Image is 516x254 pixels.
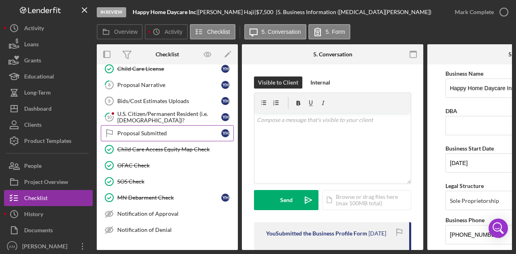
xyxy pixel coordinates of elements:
[308,24,350,39] button: 5. Form
[24,222,53,240] div: Documents
[24,52,41,70] div: Grants
[221,81,229,89] div: Y H
[101,206,234,222] a: Notification of Approval
[133,8,196,15] b: Happy Home Daycare Inc
[24,68,54,87] div: Educational
[280,190,293,210] div: Send
[258,76,298,89] div: Visible to Client
[101,93,234,109] a: 9Bids/Cost Estimates UploadsYH
[450,198,499,204] div: Sole Proprietorship
[24,85,51,103] div: Long-Term
[101,61,234,77] a: Child Care LicenseYH
[24,101,52,119] div: Dashboard
[254,76,302,89] button: Visible to Client
[221,129,229,137] div: Y H
[101,125,234,141] a: Proposal SubmittedYH
[221,65,229,73] div: Y H
[447,4,512,20] button: Mark Complete
[4,36,93,52] button: Loans
[455,4,494,20] div: Mark Complete
[4,133,93,149] button: Product Templates
[24,36,39,54] div: Loans
[4,85,93,101] button: Long-Term
[101,141,234,157] a: Child Care Access Equity Map Check
[24,174,68,192] div: Project Overview
[97,24,143,39] button: Overview
[221,97,229,105] div: Y H
[9,244,15,249] text: KM
[117,66,221,72] div: Child Care License
[445,70,483,77] label: Business Name
[254,190,318,210] button: Send
[310,76,330,89] div: Internal
[113,249,212,254] div: Grant Award
[217,249,232,254] div: 0 / 7
[4,158,93,174] button: People
[445,145,494,152] label: Business Start Date
[262,29,301,35] label: 5. Conversation
[4,68,93,85] a: Educational
[107,114,112,120] tspan: 10
[198,9,256,15] div: [PERSON_NAME] Haji |
[108,82,110,87] tspan: 8
[117,194,221,201] div: MN Debarment Check
[306,76,334,89] button: Internal
[4,190,93,206] button: Checklist
[244,24,306,39] button: 5. Conversation
[24,158,42,176] div: People
[101,190,234,206] a: MN Debarment CheckYH
[4,174,93,190] button: Project Overview
[221,113,229,121] div: Y H
[445,107,457,114] label: DBA
[101,222,234,238] a: Notification of Denial
[276,9,431,15] div: | 5. Business Information ([MEDICAL_DATA][PERSON_NAME])
[108,99,110,103] tspan: 9
[190,24,235,39] button: Checklist
[101,109,234,125] a: 10U.S. Citizen/Permanent Resident (i.e. [DEMOGRAPHIC_DATA])?YH
[4,222,93,238] button: Documents
[489,219,508,238] div: Open Intercom Messenger
[117,82,221,88] div: Proposal Narrative
[117,130,221,136] div: Proposal Submitted
[256,8,273,15] span: $7,500
[266,230,367,237] div: You Submitted the Business Profile Form
[117,162,233,169] div: OFAC Check
[117,178,233,185] div: SOS Check
[4,206,93,222] button: History
[117,98,221,104] div: Bids/Cost Estimates Uploads
[24,20,44,38] div: Activity
[101,173,234,190] a: SOS Check
[24,206,43,224] div: History
[4,20,93,36] button: Activity
[117,146,233,153] div: Child Care Access Equity Map Check
[97,7,126,17] div: In Review
[326,29,345,35] label: 5. Form
[145,24,187,39] button: Activity
[117,211,233,217] div: Notification of Approval
[4,117,93,133] button: Clients
[114,29,137,35] label: Overview
[207,29,230,35] label: Checklist
[24,190,48,208] div: Checklist
[101,157,234,173] a: OFAC Check
[4,101,93,117] button: Dashboard
[368,230,386,237] time: 2025-09-03 15:26
[313,51,352,58] div: 5. Conversation
[156,51,179,58] div: Checklist
[221,194,229,202] div: Y H
[164,29,182,35] label: Activity
[4,52,93,68] button: Grants
[445,217,485,223] label: Business Phone
[133,9,198,15] div: |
